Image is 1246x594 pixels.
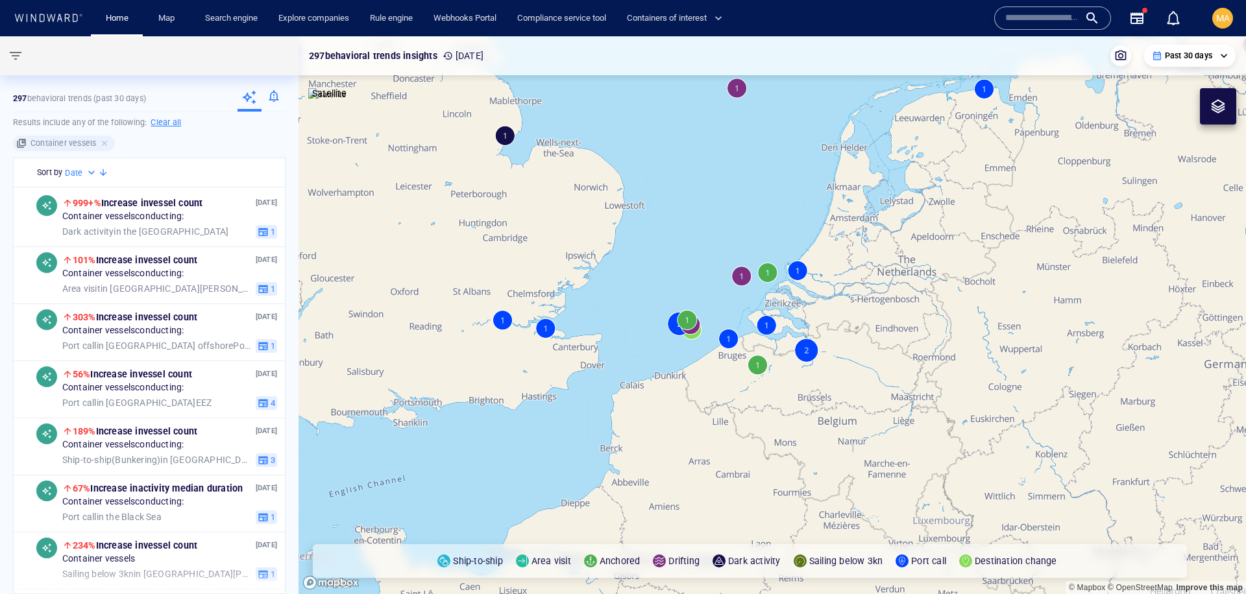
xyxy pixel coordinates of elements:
[911,553,946,569] p: Port call
[62,554,135,565] span: Container vessels
[622,7,733,30] button: Containers of interest
[62,398,97,408] span: Port call
[13,93,146,104] p: behavioral trends (Past 30 days)
[453,553,502,569] p: Ship-to-ship
[13,93,27,103] strong: 297
[269,340,275,352] span: 1
[269,398,275,409] span: 4
[1108,583,1173,592] a: OpenStreetMap
[269,283,275,295] span: 1
[1069,583,1105,592] a: Mapbox
[73,483,91,493] span: 67%
[1152,50,1228,62] div: Past 30 days
[256,225,277,239] button: 1
[62,398,212,409] span: in [GEOGRAPHIC_DATA] EEZ
[443,48,483,64] p: [DATE]
[1166,10,1181,26] div: Notification center
[600,553,641,569] p: Anchored
[1176,583,1243,592] a: Map feedback
[1210,5,1236,31] button: MA
[73,198,101,208] span: 999+%
[62,455,161,465] span: Ship-to-ship ( Bunkering )
[256,339,277,353] button: 1
[62,455,250,466] span: in [GEOGRAPHIC_DATA] EEZ
[299,36,1246,594] canvas: Map
[73,540,197,551] span: Increase in vessel count
[148,7,189,30] button: Map
[62,283,101,294] span: Area visit
[256,197,277,209] p: [DATE]
[302,575,360,590] a: Mapbox logo
[62,512,162,523] span: in the Black Sea
[531,553,571,569] p: Area visit
[269,455,275,466] span: 3
[13,136,115,151] div: Container vessels
[62,326,184,337] span: Container vessels conducting:
[627,11,722,26] span: Containers of interest
[101,7,134,30] a: Home
[269,512,275,523] span: 1
[73,540,96,551] span: 234%
[65,167,82,180] h6: Date
[73,426,96,436] span: 189%
[273,7,354,30] a: Explore companies
[62,211,184,223] span: Container vessels conducting:
[62,383,184,394] span: Container vessels conducting:
[96,7,138,30] button: Home
[256,311,277,324] p: [DATE]
[1216,13,1230,23] span: MA
[73,255,197,265] span: Increase in vessel count
[62,440,184,451] span: Container vessels conducting:
[62,226,228,238] span: in the [GEOGRAPHIC_DATA]
[13,112,286,133] h6: Results include any of the following:
[428,7,502,30] a: Webhooks Portal
[728,553,781,569] p: Dark activity
[256,396,277,410] button: 4
[62,340,250,352] span: in [GEOGRAPHIC_DATA] offshore Port
[256,540,277,552] p: [DATE]
[62,340,97,351] span: Port call
[256,282,277,296] button: 1
[256,368,277,381] p: [DATE]
[62,497,184,508] span: Container vessels conducting:
[269,226,275,238] span: 1
[512,7,611,30] a: Compliance service tool
[73,312,197,322] span: Increase in vessel count
[73,369,192,379] span: Increase in vessel count
[975,553,1057,569] p: Destination change
[200,7,263,30] a: Search engine
[65,167,98,180] div: Date
[308,88,347,101] img: satellite
[62,226,114,237] span: Dark activity
[153,7,184,30] a: Map
[256,453,277,468] button: 3
[1191,536,1236,584] iframe: Chat
[668,553,700,569] p: Drifting
[1165,50,1212,62] p: Past 30 days
[62,512,97,522] span: Port call
[73,312,96,322] span: 303%
[73,198,203,208] span: Increase in vessel count
[73,483,243,493] span: Increase in activity median duration
[809,553,883,569] p: Sailing below 3kn
[73,255,96,265] span: 101%
[73,426,197,436] span: Increase in vessel count
[312,86,347,101] p: Satellite
[151,116,181,129] h6: Clear all
[31,137,96,150] h6: Container vessels
[256,510,277,525] button: 1
[37,166,62,179] h6: Sort by
[256,254,277,267] p: [DATE]
[309,48,437,64] p: 297 behavioral trends insights
[62,283,250,295] span: in [GEOGRAPHIC_DATA][PERSON_NAME] EEZ
[365,7,418,30] a: Rule engine
[62,268,184,280] span: Container vessels conducting:
[256,482,277,495] p: [DATE]
[256,425,277,438] p: [DATE]
[73,369,91,379] span: 56%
